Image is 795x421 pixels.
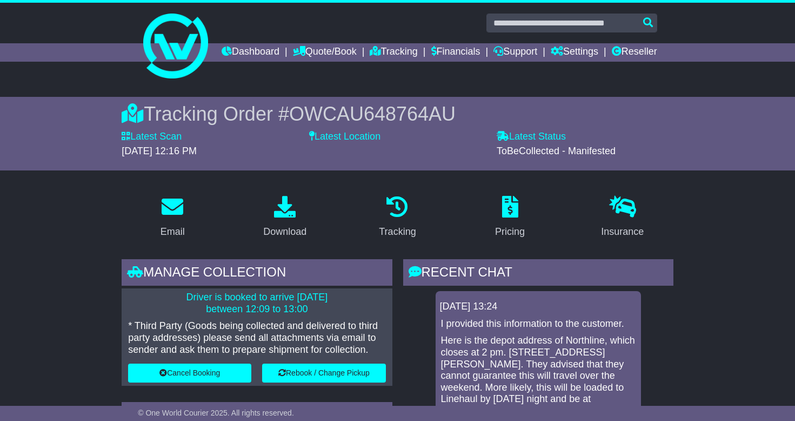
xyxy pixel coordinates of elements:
[488,192,532,243] a: Pricing
[551,43,598,62] a: Settings
[122,259,392,288] div: Manage collection
[153,192,192,243] a: Email
[256,192,313,243] a: Download
[495,225,525,239] div: Pricing
[128,292,385,315] p: Driver is booked to arrive [DATE] between 12:09 to 13:00
[379,225,416,239] div: Tracking
[122,131,182,143] label: Latest Scan
[431,43,480,62] a: Financials
[161,225,185,239] div: Email
[493,43,537,62] a: Support
[222,43,279,62] a: Dashboard
[122,102,673,126] div: Tracking Order #
[497,131,566,143] label: Latest Status
[612,43,657,62] a: Reseller
[309,131,380,143] label: Latest Location
[289,103,456,125] span: OWCAU648764AU
[138,409,294,417] span: © One World Courier 2025. All rights reserved.
[293,43,357,62] a: Quote/Book
[601,225,644,239] div: Insurance
[497,146,616,156] span: ToBeCollected - Manifested
[128,364,251,383] button: Cancel Booking
[372,192,423,243] a: Tracking
[263,225,306,239] div: Download
[262,364,385,383] button: Rebook / Change Pickup
[440,301,637,313] div: [DATE] 13:24
[594,192,651,243] a: Insurance
[403,259,673,288] div: RECENT CHAT
[441,335,636,417] p: Here is the depot address of Northline, which closes at 2 pm. [STREET_ADDRESS][PERSON_NAME]. They...
[128,320,385,356] p: * Third Party (Goods being collected and delivered to third party addresses) please send all atta...
[122,146,197,156] span: [DATE] 12:16 PM
[441,318,636,330] p: I provided this information to the customer.
[370,43,417,62] a: Tracking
